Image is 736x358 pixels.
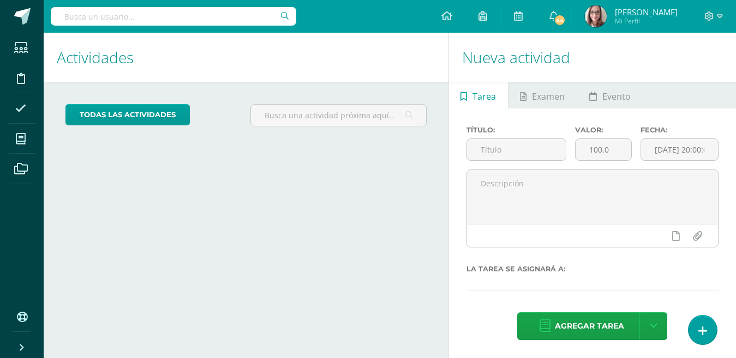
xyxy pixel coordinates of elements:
label: Título: [466,126,566,134]
label: La tarea se asignará a: [466,265,719,273]
input: Fecha de entrega [641,139,718,160]
a: Evento [577,82,642,108]
span: Mi Perfil [615,16,678,26]
h1: Actividades [57,33,435,82]
input: Busca una actividad próxima aquí... [251,105,426,126]
span: Agregar tarea [555,313,624,339]
span: Evento [602,83,631,110]
img: 11e318c0762c31058ab6ca225cab9c5d.png [585,5,607,27]
a: Examen [508,82,577,108]
a: todas las Actividades [65,104,190,125]
span: Examen [532,83,565,110]
span: Tarea [472,83,496,110]
label: Valor: [575,126,632,134]
label: Fecha: [641,126,719,134]
h1: Nueva actividad [462,33,723,82]
input: Título [467,139,566,160]
span: 44 [554,14,566,26]
input: Busca un usuario... [51,7,296,26]
span: [PERSON_NAME] [615,7,678,17]
a: Tarea [449,82,508,108]
input: Puntos máximos [576,139,631,160]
